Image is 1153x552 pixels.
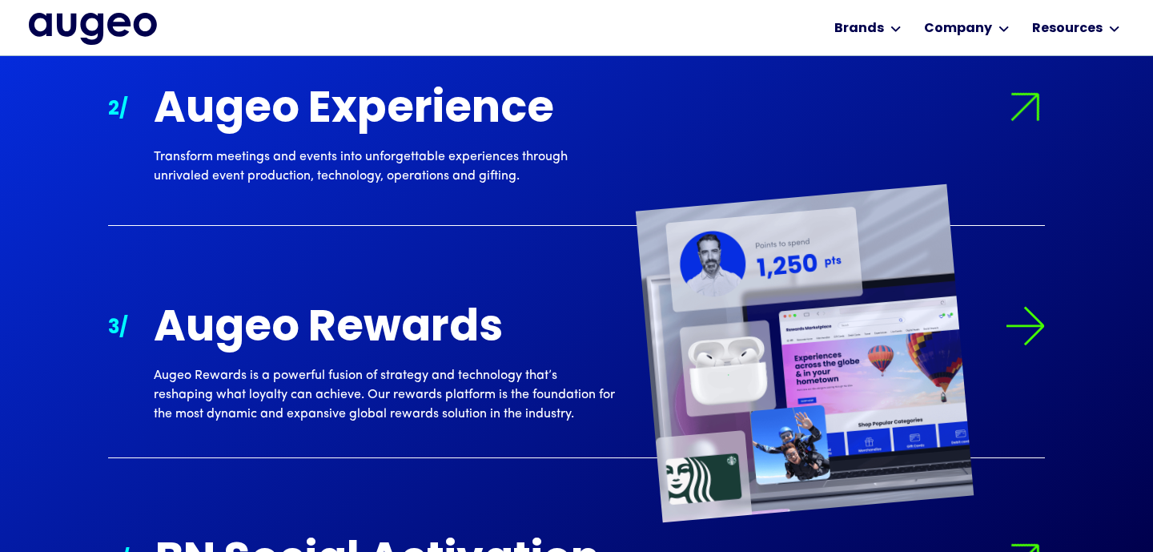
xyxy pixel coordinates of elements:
[29,13,157,46] a: home
[108,314,119,343] div: 3
[108,95,119,124] div: 2
[108,47,1045,226] a: 2/Arrow symbol in bright green pointing right to indicate an active link.Augeo ExperienceTransfor...
[924,19,992,38] div: Company
[154,366,615,424] div: Augeo Rewards is a powerful fusion of strategy and technology that’s reshaping what loyalty can a...
[1032,19,1103,38] div: Resources
[154,147,615,186] div: Transform meetings and events into unforgettable experiences through unrivaled event production, ...
[119,314,128,343] div: /
[108,266,1045,458] a: 3/Arrow symbol in bright green pointing right to indicate an active link.Augeo RewardsAugeo Rewar...
[154,87,615,135] div: Augeo Experience
[119,95,128,124] div: /
[997,79,1054,136] img: Arrow symbol in bright green pointing right to indicate an active link.
[1005,306,1045,346] img: Arrow symbol in bright green pointing right to indicate an active link.
[834,19,884,38] div: Brands
[154,306,615,353] div: Augeo Rewards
